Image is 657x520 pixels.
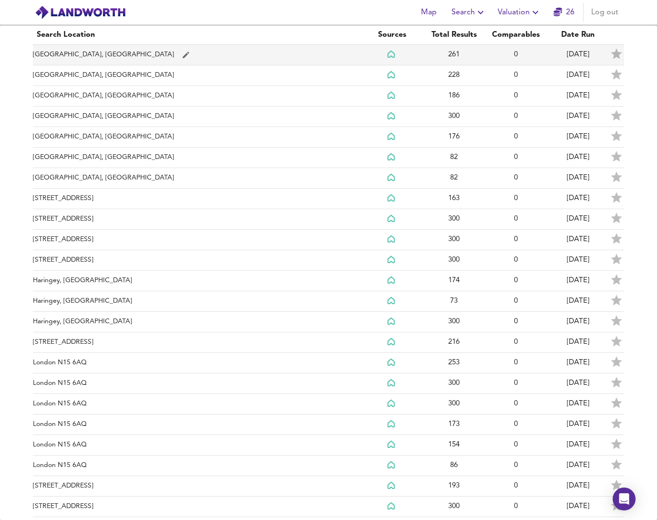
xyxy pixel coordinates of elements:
td: 300 [423,209,485,230]
td: [DATE] [547,106,609,127]
img: Rightmove [387,502,397,511]
img: Rightmove [387,440,397,449]
img: Rightmove [387,481,397,490]
img: Rightmove [387,317,397,326]
img: Rightmove [387,50,397,59]
td: [GEOGRAPHIC_DATA], [GEOGRAPHIC_DATA] [33,65,361,86]
td: 0 [485,189,547,209]
img: Rightmove [387,255,397,265]
td: 0 [485,86,547,106]
td: 0 [485,209,547,230]
img: Rightmove [387,276,397,285]
td: [DATE] [547,127,609,148]
td: [STREET_ADDRESS] [33,209,361,230]
img: Rightmove [387,71,397,80]
img: Rightmove [387,461,397,470]
td: [DATE] [547,312,609,332]
img: Rightmove [387,297,397,306]
button: Map [413,3,444,22]
th: Search Location [33,25,361,45]
td: [STREET_ADDRESS] [33,230,361,250]
td: 0 [485,168,547,189]
td: [DATE] [547,414,609,435]
td: Haringey, [GEOGRAPHIC_DATA] [33,291,361,312]
td: 0 [485,394,547,414]
td: [DATE] [547,250,609,271]
td: London N15 6AQ [33,353,361,373]
img: Rightmove [387,194,397,203]
td: 0 [485,127,547,148]
td: Haringey, [GEOGRAPHIC_DATA] [33,271,361,291]
img: Rightmove [387,358,397,367]
td: [DATE] [547,65,609,86]
span: Map [417,6,440,19]
td: [DATE] [547,189,609,209]
td: 0 [485,373,547,394]
td: 0 [485,250,547,271]
div: Comparables [489,29,543,41]
td: [DATE] [547,353,609,373]
img: Rightmove [387,379,397,388]
td: [DATE] [547,230,609,250]
img: Rightmove [387,420,397,429]
td: 0 [485,291,547,312]
img: Rightmove [387,399,397,408]
td: 228 [423,65,485,86]
td: 176 [423,127,485,148]
td: 300 [423,230,485,250]
img: Rightmove [387,214,397,223]
td: 300 [423,250,485,271]
td: [DATE] [547,332,609,353]
td: 0 [485,435,547,456]
td: 173 [423,414,485,435]
span: Search [452,6,486,19]
td: Haringey, [GEOGRAPHIC_DATA] [33,312,361,332]
td: [DATE] [547,86,609,106]
td: 300 [423,106,485,127]
td: 73 [423,291,485,312]
td: [DATE] [547,373,609,394]
td: [STREET_ADDRESS] [33,250,361,271]
td: 154 [423,435,485,456]
td: [GEOGRAPHIC_DATA], [GEOGRAPHIC_DATA] [33,45,361,65]
td: [DATE] [547,148,609,168]
td: [DATE] [547,291,609,312]
img: Rightmove [387,173,397,182]
td: 0 [485,497,547,517]
td: 193 [423,476,485,497]
td: 0 [485,456,547,476]
td: 0 [485,332,547,353]
a: 26 [554,6,575,19]
img: Rightmove [387,112,397,121]
td: London N15 6AQ [33,456,361,476]
td: 0 [485,414,547,435]
img: Rightmove [387,132,397,141]
td: [GEOGRAPHIC_DATA], [GEOGRAPHIC_DATA] [33,106,361,127]
td: [DATE] [547,45,609,65]
td: London N15 6AQ [33,394,361,414]
button: 26 [549,3,579,22]
td: 300 [423,497,485,517]
td: 82 [423,148,485,168]
td: [STREET_ADDRESS] [33,497,361,517]
td: 0 [485,230,547,250]
button: Log out [587,3,622,22]
td: [DATE] [547,497,609,517]
td: [DATE] [547,435,609,456]
td: [STREET_ADDRESS] [33,476,361,497]
td: 174 [423,271,485,291]
td: [DATE] [547,456,609,476]
td: London N15 6AQ [33,373,361,394]
td: 0 [485,353,547,373]
img: logo [35,5,126,20]
span: Log out [591,6,618,19]
div: Total Results [427,29,481,41]
td: 0 [485,106,547,127]
td: 186 [423,86,485,106]
td: 0 [485,65,547,86]
div: Date Run [551,29,605,41]
td: 0 [485,312,547,332]
td: 300 [423,373,485,394]
span: Valuation [498,6,541,19]
td: 82 [423,168,485,189]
